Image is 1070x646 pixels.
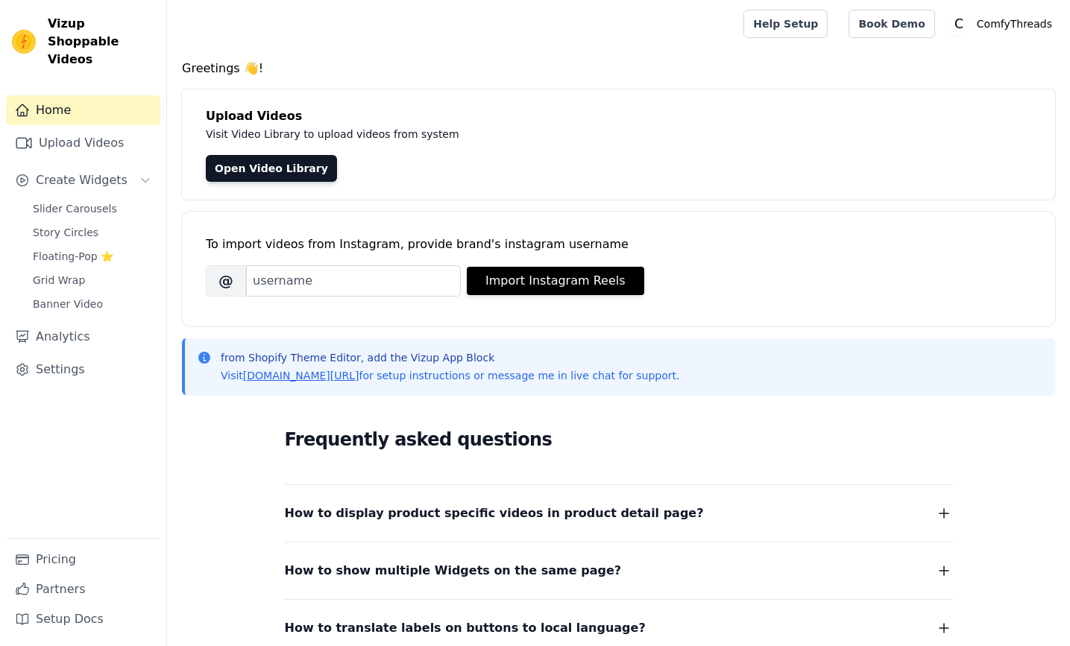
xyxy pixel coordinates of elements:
img: Vizup [12,30,36,54]
span: Grid Wrap [33,273,85,288]
div: To import videos from Instagram, provide brand's instagram username [206,235,1031,253]
a: Setup Docs [6,604,160,634]
button: How to translate labels on buttons to local language? [285,618,953,639]
p: Visit for setup instructions or message me in live chat for support. [221,368,679,383]
p: from Shopify Theme Editor, add the Vizup App Block [221,350,679,365]
span: Floating-Pop ⭐ [33,249,113,264]
span: Create Widgets [36,171,128,189]
a: Banner Video [24,294,160,314]
span: Story Circles [33,225,98,240]
button: How to show multiple Widgets on the same page? [285,560,953,581]
a: Help Setup [743,10,828,38]
a: Book Demo [849,10,934,38]
p: ComfyThreads [971,10,1058,37]
a: Home [6,95,160,125]
p: Visit Video Library to upload videos from system [206,125,874,143]
a: Pricing [6,545,160,574]
a: [DOMAIN_NAME][URL] [243,370,359,381]
h4: Greetings 👋! [182,60,1055,77]
a: Grid Wrap [24,270,160,291]
button: Import Instagram Reels [467,267,644,295]
a: Story Circles [24,222,160,243]
span: Vizup Shoppable Videos [48,15,154,69]
span: Slider Carousels [33,201,117,216]
button: C ComfyThreads [947,10,1058,37]
a: Slider Carousels [24,198,160,219]
h4: Upload Videos [206,107,1031,125]
a: Partners [6,574,160,604]
a: Analytics [6,322,160,352]
span: @ [206,265,246,297]
a: Settings [6,355,160,384]
input: username [246,265,461,297]
a: Upload Videos [6,128,160,158]
a: Open Video Library [206,155,337,182]
button: Create Widgets [6,165,160,195]
span: How to show multiple Widgets on the same page? [285,560,622,581]
span: Banner Video [33,297,103,311]
span: How to display product specific videos in product detail page? [285,503,704,524]
h2: Frequently asked questions [285,425,953,455]
a: Floating-Pop ⭐ [24,246,160,267]
button: How to display product specific videos in product detail page? [285,503,953,524]
span: How to translate labels on buttons to local language? [285,618,646,639]
text: C [954,16,963,31]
